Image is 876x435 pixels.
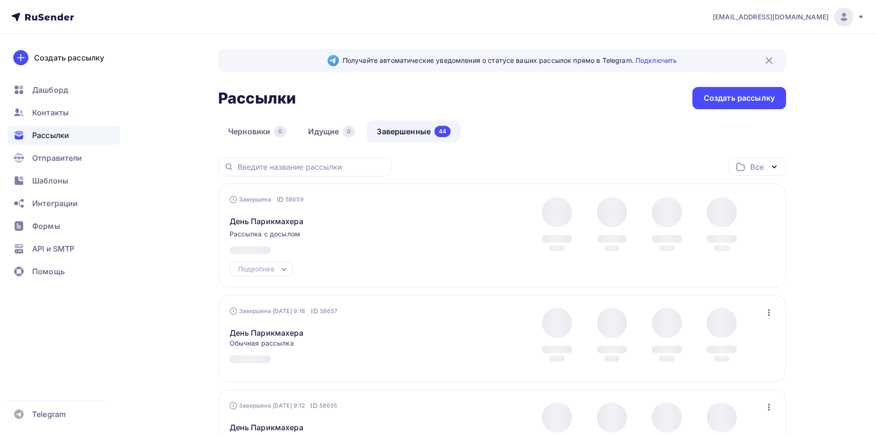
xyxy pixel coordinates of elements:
a: Черновики0 [218,121,296,142]
span: День Парикмахера [230,216,303,227]
a: Дашборд [8,80,120,99]
a: Рассылки [8,126,120,145]
span: Получайте автоматические уведомления о статусе ваших рассылок прямо в Telegram. [343,56,677,65]
div: Завершена [230,195,304,204]
a: Шаблоны [8,171,120,190]
span: Помощь [32,266,65,277]
div: Завершена [DATE] 9:12 [230,401,337,410]
a: [EMAIL_ADDRESS][DOMAIN_NAME] [713,8,865,26]
a: Формы [8,217,120,235]
div: 0 [343,126,355,137]
span: ID [310,401,317,410]
span: [EMAIL_ADDRESS][DOMAIN_NAME] [713,12,829,22]
div: 0 [274,126,286,137]
h2: Рассылки [218,89,296,108]
span: Формы [32,220,60,232]
span: 58655 [319,401,337,410]
span: 58659 [285,195,304,204]
span: Отправители [32,152,82,164]
span: ID [277,195,283,204]
div: Все [750,161,763,173]
span: Шаблоны [32,175,68,186]
div: Подробнее [238,263,274,275]
div: 44 [434,126,451,137]
span: Рассылки [32,130,69,141]
span: Контакты [32,107,69,118]
a: Подключить [636,56,677,64]
input: Введите название рассылки [238,162,385,172]
span: Рассылка с досылом [230,229,301,239]
a: Идущие0 [298,121,365,142]
button: Все [729,157,786,176]
a: День Парикмахера [230,327,303,339]
a: Завершенные44 [367,121,460,142]
div: Создать рассылку [34,52,104,63]
a: Контакты [8,103,120,122]
span: Telegram [32,409,66,420]
img: Telegram [327,55,339,66]
div: Создать рассылку [704,93,775,104]
a: Отправители [8,148,120,167]
span: Обычная рассылка [230,339,294,348]
span: Интеграции [32,198,78,209]
span: 58657 [320,306,338,316]
span: API и SMTP [32,243,74,254]
span: ID [311,306,318,316]
a: День Парикмахера [230,422,303,433]
span: Дашборд [32,84,68,96]
div: Завершена [DATE] 9:18 [230,306,338,316]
